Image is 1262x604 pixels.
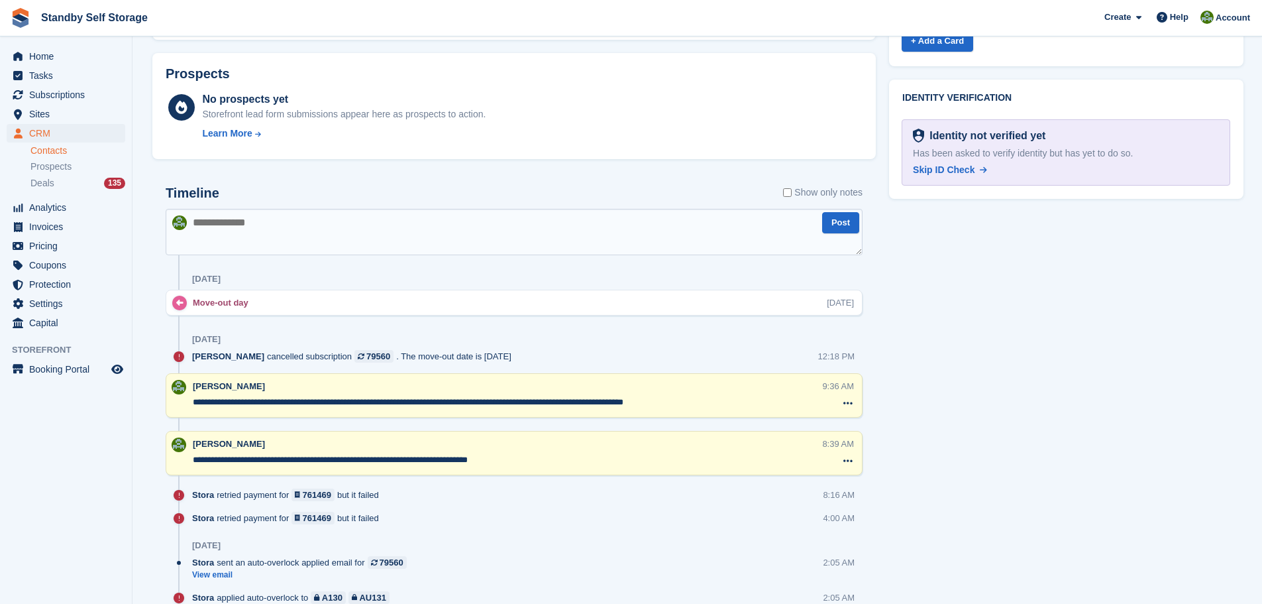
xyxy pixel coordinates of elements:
[192,350,518,363] div: cancelled subscription . The move-out date is [DATE]
[7,47,125,66] a: menu
[29,294,109,313] span: Settings
[817,350,855,363] div: 12:18 PM
[7,275,125,294] a: menu
[202,91,486,107] div: No prospects yet
[30,160,72,173] span: Prospects
[1104,11,1131,24] span: Create
[172,215,187,230] img: Steve Hambridge
[12,343,132,357] span: Storefront
[202,127,252,141] div: Learn More
[29,198,109,217] span: Analytics
[783,186,863,200] label: Show only notes
[380,556,403,569] div: 79560
[192,591,396,604] div: applied auto-overlock to
[7,66,125,85] a: menu
[7,86,125,104] a: menu
[192,570,413,581] a: View email
[7,124,125,143] a: menu
[192,350,264,363] span: [PERSON_NAME]
[192,556,214,569] span: Stora
[368,556,407,569] a: 79560
[29,47,109,66] span: Home
[192,512,214,524] span: Stora
[30,145,125,157] a: Contacts
[7,198,125,217] a: menu
[30,160,125,174] a: Prospects
[822,212,859,234] button: Post
[303,512,331,524] div: 761469
[193,296,255,309] div: Move-out day
[7,256,125,274] a: menu
[359,591,386,604] div: AU131
[822,380,854,393] div: 9:36 AM
[823,556,855,569] div: 2:05 AM
[7,294,125,313] a: menu
[29,66,109,85] span: Tasks
[913,147,1219,160] div: Has been asked to verify identity but has yet to do so.
[29,314,109,332] span: Capital
[902,93,1230,103] h2: Identity verification
[902,30,973,52] a: + Add a Card
[192,274,221,284] div: [DATE]
[109,361,125,377] a: Preview store
[913,163,987,177] a: Skip ID Check
[7,217,125,236] a: menu
[192,540,221,551] div: [DATE]
[30,176,125,190] a: Deals 135
[29,237,109,255] span: Pricing
[104,178,125,189] div: 135
[913,129,924,143] img: Identity Verification Ready
[29,275,109,294] span: Protection
[166,66,230,82] h2: Prospects
[7,237,125,255] a: menu
[913,164,974,175] span: Skip ID Check
[29,124,109,143] span: CRM
[823,512,855,524] div: 4:00 AM
[924,128,1045,144] div: Identity not verified yet
[192,556,413,569] div: sent an auto-overlock applied email for
[30,177,54,190] span: Deals
[29,105,109,123] span: Sites
[7,105,125,123] a: menu
[7,360,125,379] a: menu
[192,591,214,604] span: Stora
[1216,11,1250,25] span: Account
[29,217,109,236] span: Invoices
[823,489,855,501] div: 8:16 AM
[827,296,854,309] div: [DATE]
[166,186,219,201] h2: Timeline
[192,489,214,501] span: Stora
[193,439,265,449] span: [PERSON_NAME]
[822,438,854,450] div: 8:39 AM
[29,256,109,274] span: Coupons
[29,360,109,379] span: Booking Portal
[823,591,855,604] div: 2:05 AM
[366,350,390,363] div: 79560
[193,381,265,391] span: [PERSON_NAME]
[783,186,792,200] input: Show only notes
[202,127,486,141] a: Learn More
[7,314,125,332] a: menu
[1200,11,1214,24] img: Steve Hambridge
[202,107,486,121] div: Storefront lead form submissions appear here as prospects to action.
[11,8,30,28] img: stora-icon-8386f47178a22dfd0bd8f6a31ec36ba5ce8667c1dd55bd0f319d3a0aa187defe.svg
[192,512,386,524] div: retried payment for but it failed
[311,591,346,604] a: A130
[354,350,394,363] a: 79560
[303,489,331,501] div: 761469
[29,86,109,104] span: Subscriptions
[291,512,335,524] a: 761469
[291,489,335,501] a: 761469
[36,7,153,29] a: Standby Self Storage
[322,591,342,604] div: A130
[172,438,186,452] img: Steve Hambridge
[348,591,390,604] a: AU131
[172,380,186,394] img: Steve Hambridge
[192,334,221,345] div: [DATE]
[192,489,386,501] div: retried payment for but it failed
[1170,11,1188,24] span: Help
